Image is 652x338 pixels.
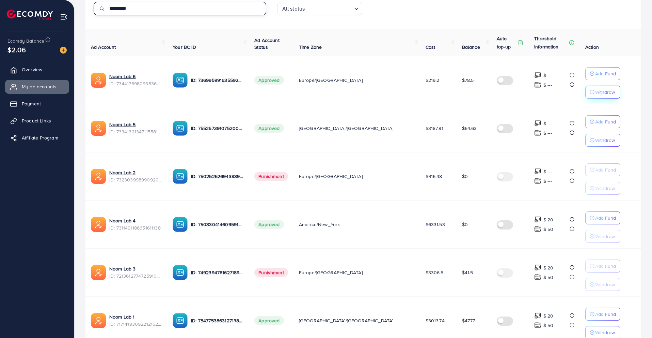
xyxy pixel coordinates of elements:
[91,313,106,328] img: ic-ads-acc.e4c84228.svg
[109,313,135,320] a: Noom Lab 1
[173,265,188,280] img: ic-ba-acc.ded83a64.svg
[5,114,69,128] a: Product Links
[191,268,243,277] p: ID: 7492394761627189255
[534,264,541,271] img: top-up amount
[462,77,474,84] span: $78.5
[543,321,554,329] p: $ 50
[595,88,615,96] p: Withdraw
[585,134,620,147] button: Withdraw
[254,268,288,277] span: Punishment
[585,211,620,224] button: Add Fund
[109,121,136,128] a: Noom Lab 5
[109,176,162,183] span: ID: 7323039989909209089
[299,221,340,228] span: America/New_York
[109,217,162,231] div: <span class='underline'>Noom Lab 4</span></br>7311491186651611138
[173,44,196,50] span: Your BC ID
[585,230,620,243] button: Withdraw
[109,321,162,327] span: ID: 7171419309221216257
[299,269,363,276] span: Europe/[GEOGRAPHIC_DATA]
[426,221,445,228] span: $6331.53
[534,177,541,185] img: top-up amount
[254,76,284,85] span: Approved
[585,260,620,273] button: Add Fund
[307,2,351,14] input: Search for option
[426,317,445,324] span: $3013.74
[543,273,554,281] p: $ 50
[109,73,136,80] a: Noom Lab 6
[585,278,620,291] button: Withdraw
[281,4,306,14] span: All status
[173,313,188,328] img: ic-ba-acc.ded83a64.svg
[585,44,599,50] span: Action
[191,317,243,325] p: ID: 7547753863127138320
[585,182,620,195] button: Withdraw
[7,38,44,44] span: Ecomdy Balance
[91,73,106,88] img: ic-ads-acc.e4c84228.svg
[534,225,541,233] img: top-up amount
[595,232,615,240] p: Withdraw
[109,128,162,135] span: ID: 7334132134711558146
[543,177,552,185] p: $ ---
[109,313,162,327] div: <span class='underline'>Noom Lab 1</span></br>7171419309221216257
[22,66,42,73] span: Overview
[109,80,162,87] span: ID: 7344176980935360513
[22,117,51,124] span: Product Links
[462,125,477,132] span: $64.63
[109,121,162,135] div: <span class='underline'>Noom Lab 5</span></br>7334132134711558146
[5,97,69,111] a: Payment
[543,119,552,128] p: $ ---
[191,220,243,229] p: ID: 7503304146095915016
[91,121,106,136] img: ic-ads-acc.e4c84228.svg
[462,221,468,228] span: $0
[462,173,468,180] span: $0
[22,134,58,141] span: Affiliate Program
[543,264,554,272] p: $ 20
[254,172,288,181] span: Punishment
[426,269,444,276] span: $3306.5
[5,131,69,145] a: Affiliate Program
[254,316,284,325] span: Approved
[595,166,616,174] p: Add Fund
[534,312,541,319] img: top-up amount
[543,71,552,79] p: $ ---
[91,217,106,232] img: ic-ads-acc.e4c84228.svg
[462,44,480,50] span: Balance
[534,72,541,79] img: top-up amount
[585,115,620,128] button: Add Fund
[595,136,615,144] p: Withdraw
[109,273,162,279] span: ID: 7213612774725910530
[91,169,106,184] img: ic-ads-acc.e4c84228.svg
[543,129,552,137] p: $ ---
[173,121,188,136] img: ic-ba-acc.ded83a64.svg
[534,274,541,281] img: top-up amount
[254,220,284,229] span: Approved
[534,34,568,51] p: Threshold information
[299,77,363,84] span: Europe/[GEOGRAPHIC_DATA]
[299,125,394,132] span: [GEOGRAPHIC_DATA]/[GEOGRAPHIC_DATA]
[109,224,162,231] span: ID: 7311491186651611138
[534,120,541,127] img: top-up amount
[91,265,106,280] img: ic-ads-acc.e4c84228.svg
[109,265,136,272] a: Noom Lab 3
[623,307,647,333] iframe: Chat
[595,118,616,126] p: Add Fund
[595,280,615,289] p: Withdraw
[22,100,41,107] span: Payment
[60,13,68,21] img: menu
[595,328,615,337] p: Withdraw
[109,217,136,224] a: Noom Lab 4
[585,67,620,80] button: Add Fund
[534,168,541,175] img: top-up amount
[109,169,136,176] a: Noom Lab 2
[585,86,620,99] button: Withdraw
[22,83,57,90] span: My ad accounts
[254,124,284,133] span: Approved
[254,37,280,50] span: Ad Account Status
[534,216,541,223] img: top-up amount
[91,44,116,50] span: Ad Account
[191,124,243,132] p: ID: 7552573910752002064
[595,310,616,318] p: Add Fund
[7,45,26,55] span: $2.06
[543,81,552,89] p: $ ---
[534,81,541,88] img: top-up amount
